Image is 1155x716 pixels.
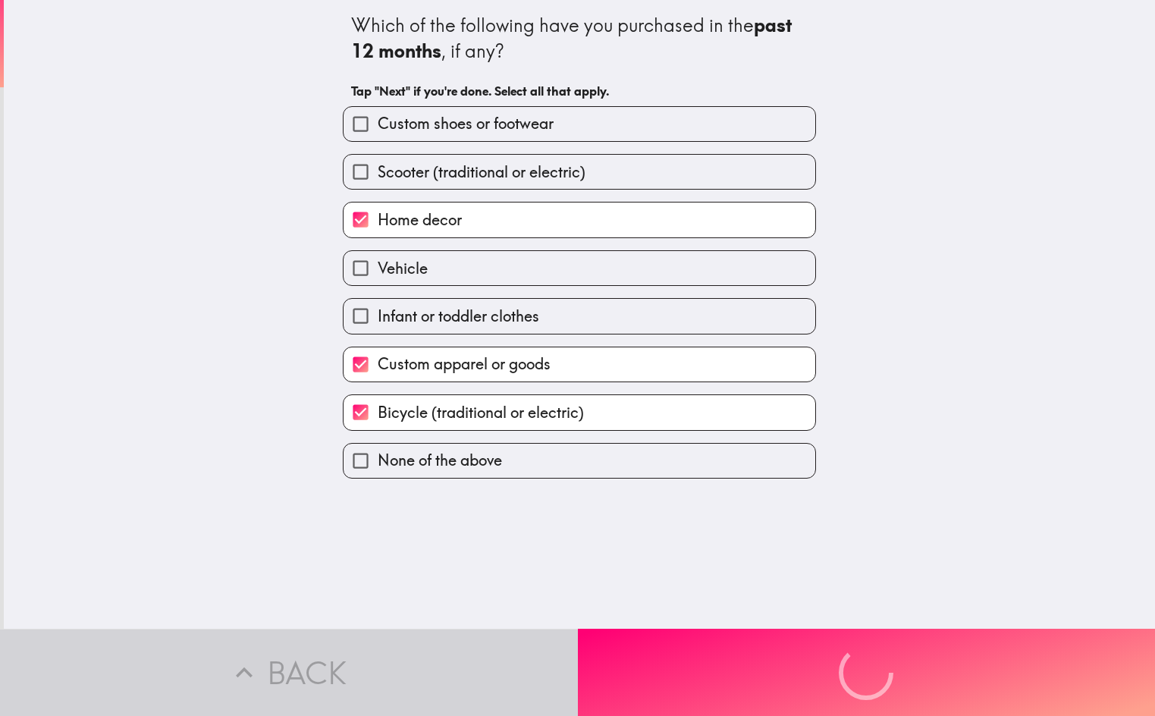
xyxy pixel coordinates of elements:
[378,353,551,375] span: Custom apparel or goods
[344,203,815,237] button: Home decor
[378,258,428,279] span: Vehicle
[344,444,815,478] button: None of the above
[344,395,815,429] button: Bicycle (traditional or electric)
[351,13,808,64] div: Which of the following have you purchased in the , if any?
[344,299,815,333] button: Infant or toddler clothes
[344,251,815,285] button: Vehicle
[378,450,502,471] span: None of the above
[378,113,554,134] span: Custom shoes or footwear
[378,402,584,423] span: Bicycle (traditional or electric)
[344,107,815,141] button: Custom shoes or footwear
[378,306,539,327] span: Infant or toddler clothes
[344,347,815,382] button: Custom apparel or goods
[351,83,808,99] h6: Tap "Next" if you're done. Select all that apply.
[351,14,796,62] b: past 12 months
[344,155,815,189] button: Scooter (traditional or electric)
[378,162,585,183] span: Scooter (traditional or electric)
[378,209,462,231] span: Home decor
